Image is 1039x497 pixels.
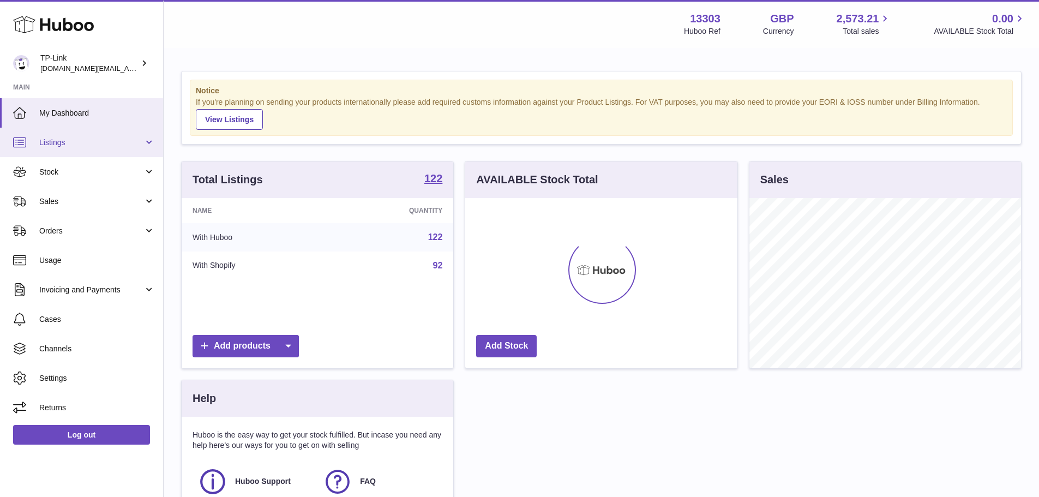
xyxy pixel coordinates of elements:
strong: Notice [196,86,1007,96]
strong: 13303 [690,11,720,26]
a: 2,573.21 Total sales [837,11,892,37]
h3: Help [193,391,216,406]
a: View Listings [196,109,263,130]
strong: 122 [424,173,442,184]
span: Sales [39,196,143,207]
span: Cases [39,314,155,325]
h3: AVAILABLE Stock Total [476,172,598,187]
span: My Dashboard [39,108,155,118]
span: Invoicing and Payments [39,285,143,295]
span: Returns [39,403,155,413]
strong: GBP [770,11,794,26]
a: Log out [13,425,150,445]
a: 122 [428,232,443,242]
div: Currency [763,26,794,37]
img: purchase.uk@tp-link.com [13,55,29,71]
a: Huboo Support [198,467,312,496]
span: Channels [39,344,155,354]
a: Add products [193,335,299,357]
h3: Total Listings [193,172,263,187]
p: Huboo is the easy way to get your stock fulfilled. But incase you need any help here's our ways f... [193,430,442,451]
a: 122 [424,173,442,186]
div: Huboo Ref [684,26,720,37]
th: Quantity [328,198,454,223]
span: Total sales [843,26,891,37]
span: 0.00 [992,11,1013,26]
span: Listings [39,137,143,148]
span: FAQ [360,476,376,487]
span: Settings [39,373,155,384]
div: If you're planning on sending your products internationally please add required customs informati... [196,97,1007,130]
span: AVAILABLE Stock Total [934,26,1026,37]
a: 0.00 AVAILABLE Stock Total [934,11,1026,37]
td: With Huboo [182,223,328,252]
td: With Shopify [182,252,328,280]
h3: Sales [760,172,789,187]
span: Orders [39,226,143,236]
span: Stock [39,167,143,177]
a: 92 [433,261,443,270]
div: TP-Link [40,53,139,74]
th: Name [182,198,328,223]
span: 2,573.21 [837,11,879,26]
a: FAQ [323,467,437,496]
span: Huboo Support [235,476,291,487]
span: [DOMAIN_NAME][EMAIL_ADDRESS][DOMAIN_NAME] [40,64,217,73]
span: Usage [39,255,155,266]
a: Add Stock [476,335,537,357]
